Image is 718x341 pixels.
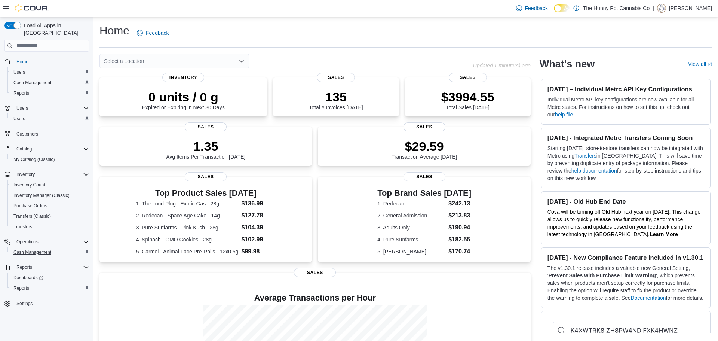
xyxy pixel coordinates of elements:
span: Cash Management [10,78,89,87]
p: Starting [DATE], store-to-store transfers can now be integrated with Metrc using in [GEOGRAPHIC_D... [547,144,704,182]
span: Customers [13,129,89,138]
span: Transfers [13,224,32,230]
span: Dashboards [13,275,43,281]
dt: 1. Redecan [377,200,445,207]
span: Catalog [13,144,89,153]
span: Reports [13,90,29,96]
span: Sales [185,172,227,181]
a: My Catalog (Classic) [10,155,58,164]
a: Users [10,114,28,123]
span: My Catalog (Classic) [13,156,55,162]
button: Settings [1,298,92,309]
h3: [DATE] – Individual Metrc API Key Configurations [547,85,704,93]
a: help file [555,112,573,118]
dd: $213.83 [448,211,471,220]
p: Individual Metrc API key configurations are now available for all Metrc states. For instructions ... [547,96,704,118]
span: Inventory Manager (Classic) [13,192,70,198]
p: $3994.55 [441,89,494,104]
h2: What's new [540,58,595,70]
span: Inventory [16,171,35,177]
span: Users [13,116,25,122]
dt: 1. The Loud Plug - Exotic Gas - 28g [136,200,239,207]
button: Purchase Orders [7,201,92,211]
dd: $242.13 [448,199,471,208]
button: Operations [13,237,42,246]
dd: $102.99 [242,235,276,244]
button: Catalog [13,144,35,153]
p: [PERSON_NAME] [669,4,712,13]
span: Reports [10,89,89,98]
button: Inventory Count [7,180,92,190]
span: Cash Management [13,249,51,255]
a: Inventory Manager (Classic) [10,191,73,200]
p: 1.35 [166,139,245,154]
button: Transfers (Classic) [7,211,92,222]
button: Users [13,104,31,113]
a: Feedback [513,1,551,16]
button: Inventory [13,170,38,179]
button: Catalog [1,144,92,154]
dt: 2. Redecan - Space Age Cake - 14g [136,212,239,219]
a: Cash Management [10,78,54,87]
dt: 5. [PERSON_NAME] [377,248,445,255]
span: Catalog [16,146,32,152]
div: Total Sales [DATE] [441,89,494,110]
dd: $170.74 [448,247,471,256]
button: Inventory Manager (Classic) [7,190,92,201]
span: Inventory Count [10,180,89,189]
dt: 3. Pure Sunfarms - Pink Kush - 28g [136,224,239,231]
span: Inventory Count [13,182,45,188]
h3: Top Product Sales [DATE] [136,189,276,198]
button: Cash Management [7,77,92,88]
h4: Average Transactions per Hour [105,293,525,302]
a: Purchase Orders [10,201,50,210]
span: Users [10,114,89,123]
span: Cova will be turning off Old Hub next year on [DATE]. This change allows us to quickly release ne... [547,209,700,237]
a: Cash Management [10,248,54,257]
span: My Catalog (Classic) [10,155,89,164]
div: Expired or Expiring in Next 30 Days [142,89,225,110]
button: Users [7,67,92,77]
p: 135 [309,89,363,104]
p: $29.59 [392,139,457,154]
span: Cash Management [13,80,51,86]
span: Feedback [146,29,169,37]
p: | [653,4,654,13]
span: Sales [404,122,445,131]
input: Dark Mode [554,4,570,12]
button: Reports [7,283,92,293]
span: Sales [404,172,445,181]
img: Cova [15,4,49,12]
button: Open list of options [239,58,245,64]
button: Operations [1,237,92,247]
span: Operations [16,239,39,245]
div: Avg Items Per Transaction [DATE] [166,139,245,160]
span: Sales [294,268,336,277]
span: Operations [13,237,89,246]
span: Reports [16,264,32,270]
span: Reports [13,285,29,291]
span: Feedback [525,4,548,12]
span: Users [13,69,25,75]
span: Inventory Manager (Classic) [10,191,89,200]
span: Dashboards [10,273,89,282]
a: Users [10,68,28,77]
a: help documentation [571,168,617,174]
span: Customers [16,131,38,137]
span: Settings [16,301,33,307]
p: Updated 1 minute(s) ago [473,63,531,68]
a: Inventory Count [10,180,48,189]
h3: [DATE] - Integrated Metrc Transfers Coming Soon [547,134,704,141]
button: My Catalog (Classic) [7,154,92,165]
a: Dashboards [10,273,46,282]
strong: Learn More [650,231,678,237]
span: Sales [185,122,227,131]
button: Transfers [7,222,92,232]
a: Home [13,57,31,66]
dd: $127.78 [242,211,276,220]
strong: Prevent Sales with Purchase Limit Warning [549,273,656,278]
dt: 5. Carmel - Animal Face Pre-Rolls - 12x0.5g [136,248,239,255]
span: Settings [13,299,89,308]
p: The Hunny Pot Cannabis Co [583,4,650,13]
